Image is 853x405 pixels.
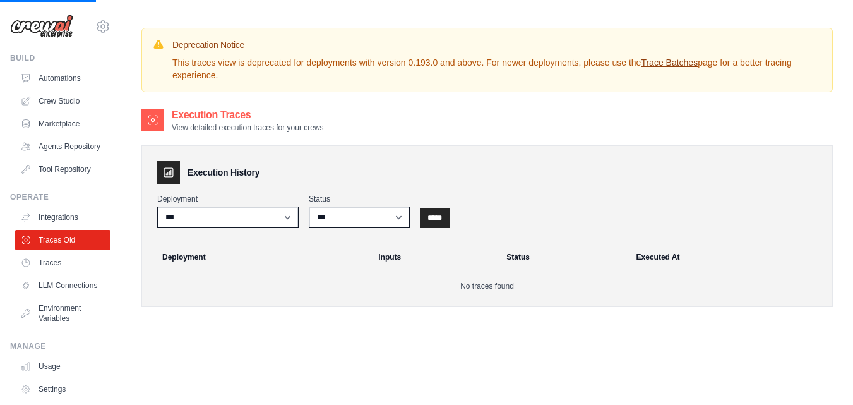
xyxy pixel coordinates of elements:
[15,356,110,377] a: Usage
[15,136,110,157] a: Agents Repository
[790,344,853,405] iframe: Chat Widget
[10,15,73,39] img: Logo
[157,194,299,204] label: Deployment
[157,281,817,291] p: No traces found
[629,243,827,271] th: Executed At
[172,56,822,82] p: This traces view is deprecated for deployments with version 0.193.0 and above. For newer deployme...
[15,91,110,111] a: Crew Studio
[15,253,110,273] a: Traces
[15,207,110,227] a: Integrations
[15,68,110,88] a: Automations
[172,39,822,51] h3: Deprecation Notice
[15,159,110,179] a: Tool Repository
[10,341,110,351] div: Manage
[15,275,110,296] a: LLM Connections
[15,379,110,399] a: Settings
[641,57,698,68] a: Trace Batches
[499,243,628,271] th: Status
[309,194,410,204] label: Status
[10,192,110,202] div: Operate
[188,166,259,179] h3: Execution History
[172,107,324,123] h2: Execution Traces
[10,53,110,63] div: Build
[147,243,371,271] th: Deployment
[15,230,110,250] a: Traces Old
[371,243,499,271] th: Inputs
[15,114,110,134] a: Marketplace
[15,298,110,329] a: Environment Variables
[172,123,324,133] p: View detailed execution traces for your crews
